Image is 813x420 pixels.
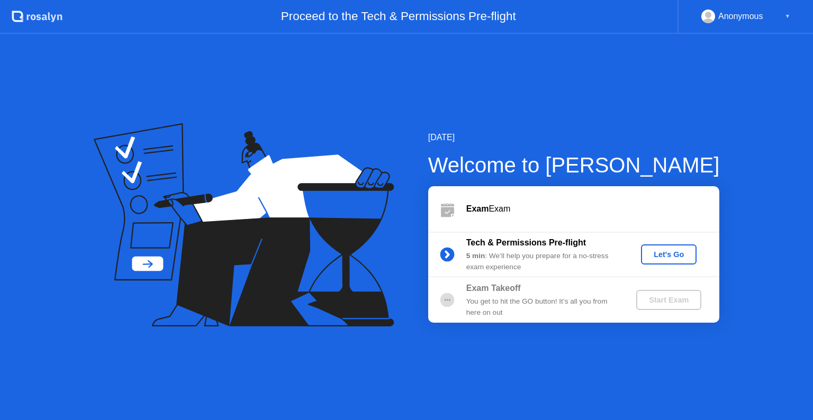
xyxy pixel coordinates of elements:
[466,203,719,215] div: Exam
[718,10,763,23] div: Anonymous
[466,284,521,293] b: Exam Takeoff
[428,149,720,181] div: Welcome to [PERSON_NAME]
[466,204,489,213] b: Exam
[466,251,619,272] div: : We’ll help you prepare for a no-stress exam experience
[636,290,701,310] button: Start Exam
[466,296,619,318] div: You get to hit the GO button! It’s all you from here on out
[640,296,697,304] div: Start Exam
[645,250,692,259] div: Let's Go
[466,252,485,260] b: 5 min
[785,10,790,23] div: ▼
[641,244,697,264] button: Let's Go
[428,131,720,144] div: [DATE]
[466,238,586,247] b: Tech & Permissions Pre-flight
